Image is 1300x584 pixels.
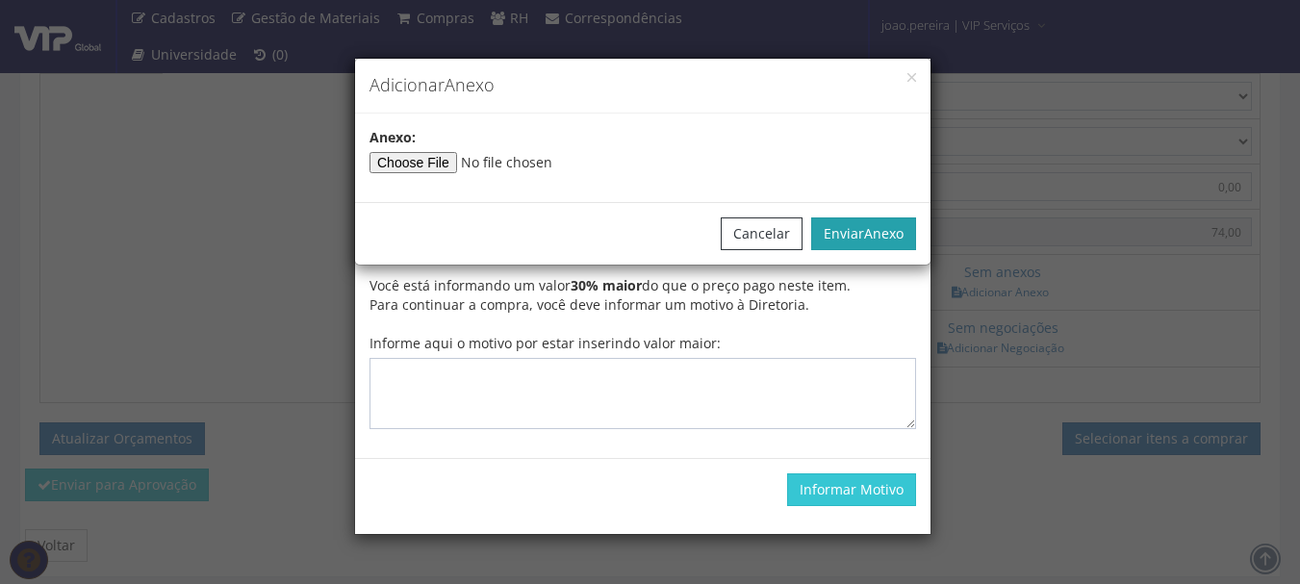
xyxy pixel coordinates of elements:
span: Anexo [864,224,904,242]
h4: Adicionar [370,73,916,98]
span: Anexo [370,128,412,146]
button: Cancelar [721,217,803,250]
label: : [370,128,416,147]
button: Enviar [811,217,916,250]
span: Anexo [445,73,495,96]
